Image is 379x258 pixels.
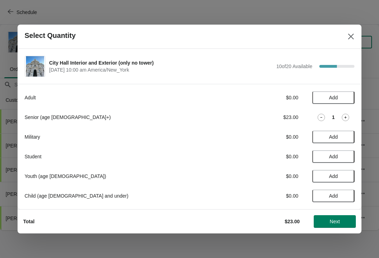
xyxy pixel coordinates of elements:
[26,56,45,77] img: City Hall Interior and Exterior (only no tower) | | September 11 | 10:00 am America/New_York
[233,192,298,199] div: $0.00
[23,219,34,224] strong: Total
[312,170,354,183] button: Add
[330,219,340,224] span: Next
[233,173,298,180] div: $0.00
[233,114,298,121] div: $23.00
[49,66,273,73] span: [DATE] 10:00 am America/New_York
[25,192,219,199] div: Child (age [DEMOGRAPHIC_DATA] and under)
[25,133,219,140] div: Military
[332,114,335,121] strong: 1
[25,32,76,40] h2: Select Quantity
[312,91,354,104] button: Add
[233,133,298,140] div: $0.00
[329,154,338,159] span: Add
[312,190,354,202] button: Add
[233,94,298,101] div: $0.00
[25,94,219,101] div: Adult
[49,59,273,66] span: City Hall Interior and Exterior (only no tower)
[233,153,298,160] div: $0.00
[329,95,338,100] span: Add
[314,215,356,228] button: Next
[312,131,354,143] button: Add
[329,173,338,179] span: Add
[312,150,354,163] button: Add
[285,219,300,224] strong: $23.00
[25,173,219,180] div: Youth (age [DEMOGRAPHIC_DATA])
[276,64,312,69] span: 10 of 20 Available
[25,114,219,121] div: Senior (age [DEMOGRAPHIC_DATA]+)
[25,153,219,160] div: Student
[345,30,357,43] button: Close
[329,134,338,140] span: Add
[329,193,338,199] span: Add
